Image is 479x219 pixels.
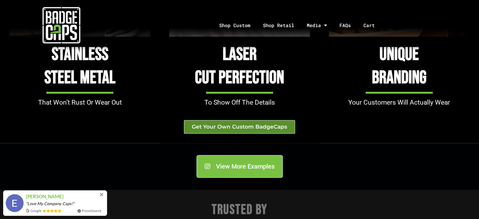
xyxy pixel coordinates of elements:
[300,9,333,42] a: Media
[26,193,64,200] span: [PERSON_NAME]
[333,9,357,42] a: FAQs
[6,194,24,212] img: provesource social proof notification image
[213,9,257,42] a: Shop Custom
[192,124,287,130] span: Get Your Own Custom BadgeCaps
[160,43,319,89] h3: Laser Cut Perfection
[319,43,479,89] h3: Unique Branding
[357,9,389,42] a: Cart
[184,120,295,134] a: Get Your Own Custom BadgeCaps
[163,99,316,107] p: To Show Off The Details
[26,201,105,206] span: "Love My Company Caps!"
[197,155,283,178] a: View More Examples
[31,208,42,213] span: Google
[257,9,300,42] a: Shop Retail
[448,189,479,219] iframe: Chat Widget
[3,99,157,107] p: That Won’t Rust Or Wear Out
[82,208,101,213] a: ProveSource
[63,201,416,219] h2: Trusted By
[216,163,275,170] span: View More Examples
[43,6,80,44] img: badgecaps white logo with green acccent
[322,99,476,107] p: Your Customers Will Actually Wear
[26,209,29,212] img: provesource review source
[123,9,479,42] nav: Menu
